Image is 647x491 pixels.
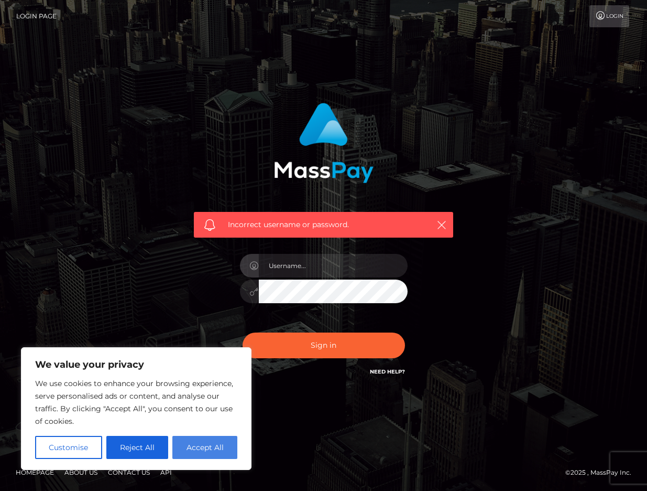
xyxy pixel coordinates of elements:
[156,464,176,481] a: API
[16,5,57,27] a: Login Page
[228,219,419,230] span: Incorrect username or password.
[106,436,169,459] button: Reject All
[259,254,408,277] input: Username...
[243,333,405,358] button: Sign in
[35,358,237,371] p: We value your privacy
[565,467,639,478] div: © 2025 , MassPay Inc.
[104,464,154,481] a: Contact Us
[12,464,58,481] a: Homepage
[370,368,405,375] a: Need Help?
[21,347,251,470] div: We value your privacy
[172,436,237,459] button: Accept All
[35,436,102,459] button: Customise
[589,5,629,27] a: Login
[274,103,374,183] img: MassPay Login
[35,377,237,428] p: We use cookies to enhance your browsing experience, serve personalised ads or content, and analys...
[60,464,102,481] a: About Us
